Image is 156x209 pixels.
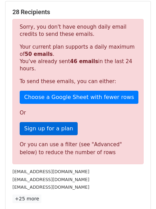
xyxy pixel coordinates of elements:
[12,185,89,190] small: [EMAIL_ADDRESS][DOMAIN_NAME]
[12,169,89,174] small: [EMAIL_ADDRESS][DOMAIN_NAME]
[121,176,156,209] iframe: Chat Widget
[20,109,136,117] p: Or
[12,195,41,203] a: +25 more
[20,23,136,38] p: Sorry, you don't have enough daily email credits to send these emails.
[12,177,89,182] small: [EMAIL_ADDRESS][DOMAIN_NAME]
[25,51,52,57] strong: 50 emails
[20,91,138,104] a: Choose a Google Sheet with fewer rows
[12,8,144,16] h5: 28 Recipients
[20,78,136,85] p: To send these emails, you can either:
[70,58,98,64] strong: 46 emails
[20,141,136,156] div: Or you can use a filter (see "Advanced" below) to reduce the number of rows
[20,43,136,72] p: Your current plan supports a daily maximum of . You've already sent in the last 24 hours.
[20,122,78,135] a: Sign up for a plan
